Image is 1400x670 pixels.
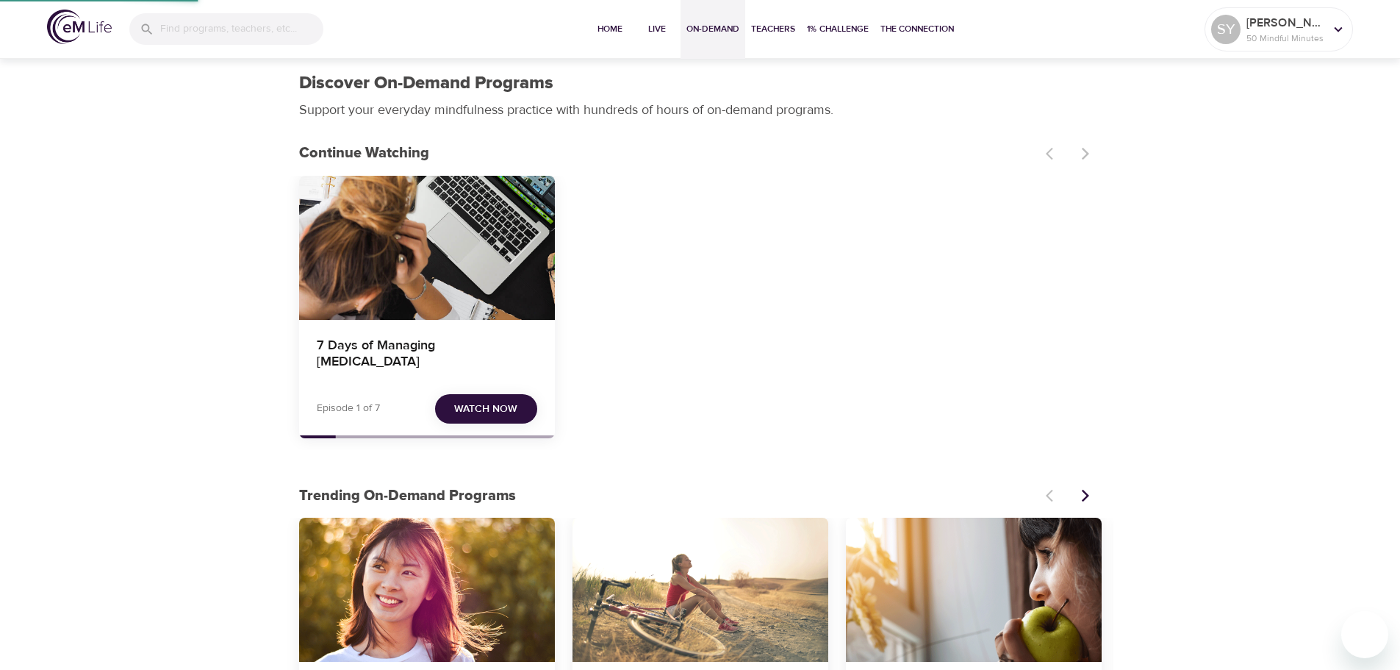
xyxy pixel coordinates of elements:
[592,21,628,37] span: Home
[317,338,537,373] h4: 7 Days of Managing [MEDICAL_DATA]
[454,400,517,418] span: Watch Now
[639,21,675,37] span: Live
[47,10,112,44] img: logo
[807,21,869,37] span: 1% Challenge
[1246,14,1324,32] p: [PERSON_NAME][EMAIL_ADDRESS][PERSON_NAME][DOMAIN_NAME]
[317,401,380,416] p: Episode 1 of 7
[299,145,1037,162] h3: Continue Watching
[435,394,537,424] button: Watch Now
[1211,15,1241,44] div: SY
[1246,32,1324,45] p: 50 Mindful Minutes
[299,176,555,320] button: 7 Days of Managing Workplace Stress
[299,485,1037,507] p: Trending On-Demand Programs
[160,13,323,45] input: Find programs, teachers, etc...
[299,73,553,94] h1: Discover On-Demand Programs
[880,21,954,37] span: The Connection
[1341,611,1388,658] iframe: Button to launch messaging window
[846,518,1102,662] button: Mindful Eating: A Path to Well-being
[1069,480,1102,512] button: Next items
[572,518,828,662] button: Getting Active
[686,21,739,37] span: On-Demand
[299,100,850,120] p: Support your everyday mindfulness practice with hundreds of hours of on-demand programs.
[299,518,555,662] button: 7 Days of Emotional Intelligence
[751,21,795,37] span: Teachers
